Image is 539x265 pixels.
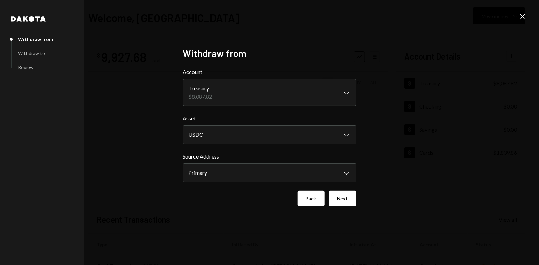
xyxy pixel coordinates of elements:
button: Next [329,191,356,206]
div: Withdraw to [18,50,45,56]
label: Account [183,68,356,76]
div: Withdraw from [18,36,53,42]
button: Asset [183,125,356,144]
button: Source Address [183,163,356,182]
div: Review [18,64,34,70]
button: Account [183,79,356,106]
h2: Withdraw from [183,47,356,60]
label: Source Address [183,152,356,161]
label: Asset [183,114,356,122]
button: Back [298,191,325,206]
